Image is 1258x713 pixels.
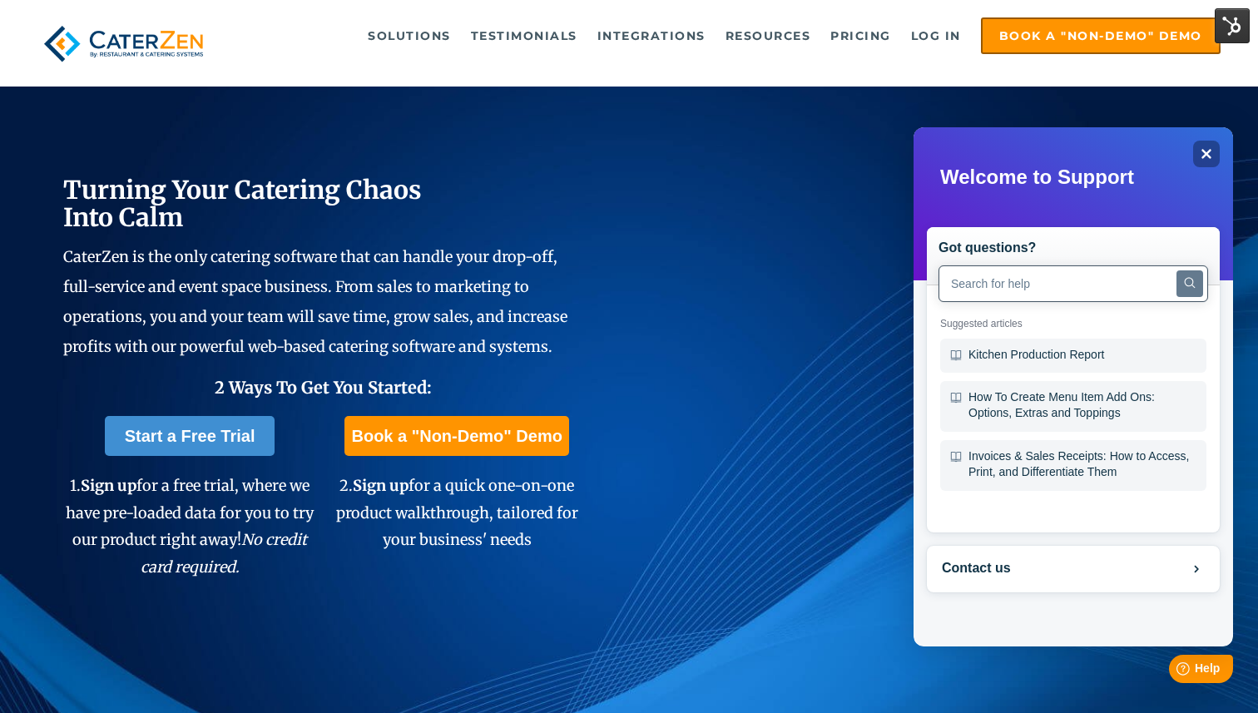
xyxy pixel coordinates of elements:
[589,19,714,52] a: Integrations
[463,19,586,52] a: Testimonials
[105,416,275,456] a: Start a Free Trial
[717,19,820,52] a: Resources
[63,247,567,356] span: CaterZen is the only catering software that can handle your drop-off, full-service and event spac...
[37,17,210,70] img: caterzen
[215,377,432,398] span: 2 Ways To Get You Started:
[822,19,899,52] a: Pricing
[359,19,459,52] a: Solutions
[981,17,1221,54] a: Book a "Non-Demo" Demo
[240,17,1220,54] div: Navigation Menu
[1110,648,1240,695] iframe: Help widget launcher
[344,416,568,456] a: Book a "Non-Demo" Demo
[81,476,136,495] span: Sign up
[141,530,308,576] em: No credit card required.
[903,19,969,52] a: Log in
[914,127,1233,646] iframe: Help widget
[353,476,409,495] span: Sign up
[66,476,314,576] span: 1. for a free trial, where we have pre-loaded data for you to try our product right away!
[1215,8,1250,43] img: HubSpot Tools Menu Toggle
[336,476,578,549] span: 2. for a quick one-on-one product walkthrough, tailored for your business' needs
[63,174,422,233] span: Turning Your Catering Chaos Into Calm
